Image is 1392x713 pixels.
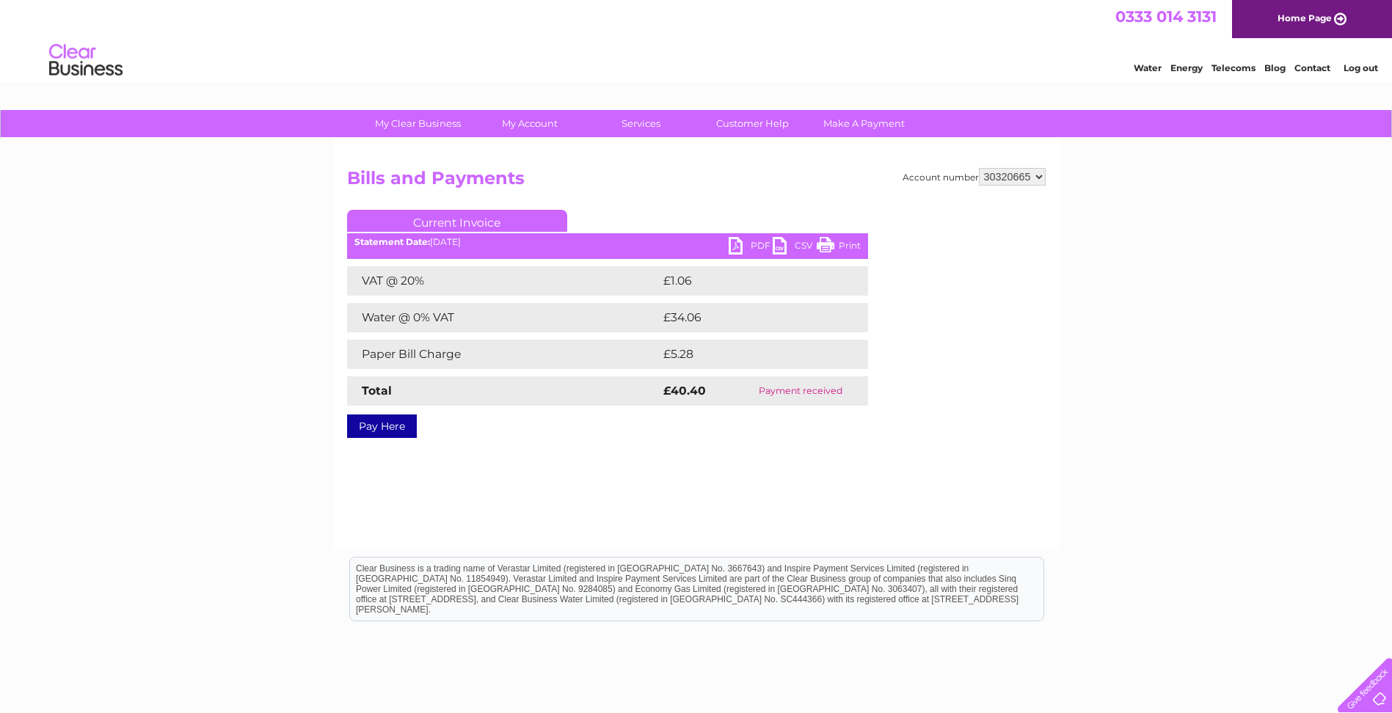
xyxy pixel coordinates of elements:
[660,266,833,296] td: £1.06
[354,236,430,247] b: Statement Date:
[469,110,590,137] a: My Account
[729,237,773,258] a: PDF
[804,110,925,137] a: Make A Payment
[1211,62,1256,73] a: Telecoms
[48,38,123,83] img: logo.png
[733,376,867,406] td: Payment received
[1294,62,1330,73] a: Contact
[1170,62,1203,73] a: Energy
[773,237,817,258] a: CSV
[1344,62,1378,73] a: Log out
[347,266,660,296] td: VAT @ 20%
[350,8,1043,71] div: Clear Business is a trading name of Verastar Limited (registered in [GEOGRAPHIC_DATA] No. 3667643...
[903,168,1046,186] div: Account number
[347,237,868,247] div: [DATE]
[580,110,702,137] a: Services
[347,340,660,369] td: Paper Bill Charge
[1134,62,1162,73] a: Water
[692,110,813,137] a: Customer Help
[660,303,839,332] td: £34.06
[347,414,417,438] a: Pay Here
[362,384,392,398] strong: Total
[663,384,706,398] strong: £40.40
[347,303,660,332] td: Water @ 0% VAT
[347,168,1046,196] h2: Bills and Payments
[357,110,478,137] a: My Clear Business
[347,210,567,232] a: Current Invoice
[817,237,861,258] a: Print
[1264,62,1286,73] a: Blog
[660,340,834,369] td: £5.28
[1115,7,1217,26] a: 0333 014 3131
